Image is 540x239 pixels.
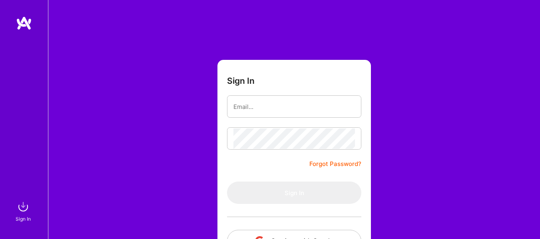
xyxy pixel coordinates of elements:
h3: Sign In [227,76,255,86]
button: Sign In [227,182,361,204]
div: Sign In [16,215,31,223]
a: Forgot Password? [309,159,361,169]
img: logo [16,16,32,30]
input: Email... [233,97,355,117]
a: sign inSign In [17,199,31,223]
img: sign in [15,199,31,215]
